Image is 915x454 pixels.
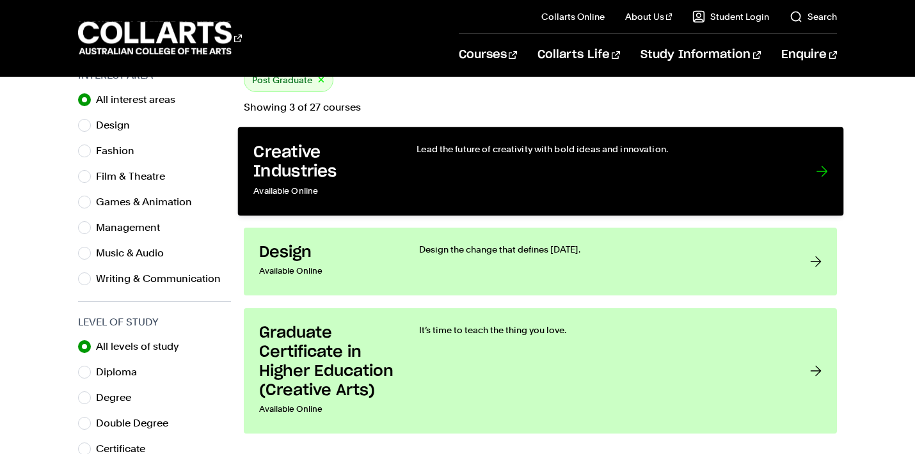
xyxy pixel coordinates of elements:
[625,10,672,23] a: About Us
[790,10,837,23] a: Search
[419,243,785,256] p: Design the change that defines [DATE].
[96,338,189,356] label: All levels of study
[259,400,394,418] p: Available Online
[96,389,141,407] label: Degree
[96,193,202,211] label: Games & Animation
[244,102,838,113] p: Showing 3 of 27 courses
[96,414,179,432] label: Double Degree
[78,315,231,330] h3: Level of Study
[640,34,761,76] a: Study Information
[96,363,147,381] label: Diploma
[259,243,394,262] h3: Design
[692,10,769,23] a: Student Login
[253,182,390,201] p: Available Online
[459,34,517,76] a: Courses
[244,228,838,295] a: Design Available Online Design the change that defines [DATE].
[537,34,620,76] a: Collarts Life
[96,244,174,262] label: Music & Audio
[244,68,333,92] div: Post Graduate
[417,143,790,155] p: Lead the future of creativity with bold ideas and innovation.
[244,308,838,434] a: Graduate Certificate in Higher Education (Creative Arts) Available Online It’s time to teach the ...
[96,168,175,185] label: Film & Theatre
[317,73,325,88] button: ×
[259,262,394,280] p: Available Online
[259,324,394,400] h3: Graduate Certificate in Higher Education (Creative Arts)
[237,127,843,216] a: Creative Industries Available Online Lead the future of creativity with bold ideas and innovation.
[541,10,605,23] a: Collarts Online
[96,219,170,237] label: Management
[419,324,785,336] p: It’s time to teach the thing you love.
[96,116,140,134] label: Design
[781,34,837,76] a: Enquire
[253,143,390,182] h3: Creative Industries
[96,142,145,160] label: Fashion
[78,20,242,56] div: Go to homepage
[96,270,231,288] label: Writing & Communication
[96,91,186,109] label: All interest areas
